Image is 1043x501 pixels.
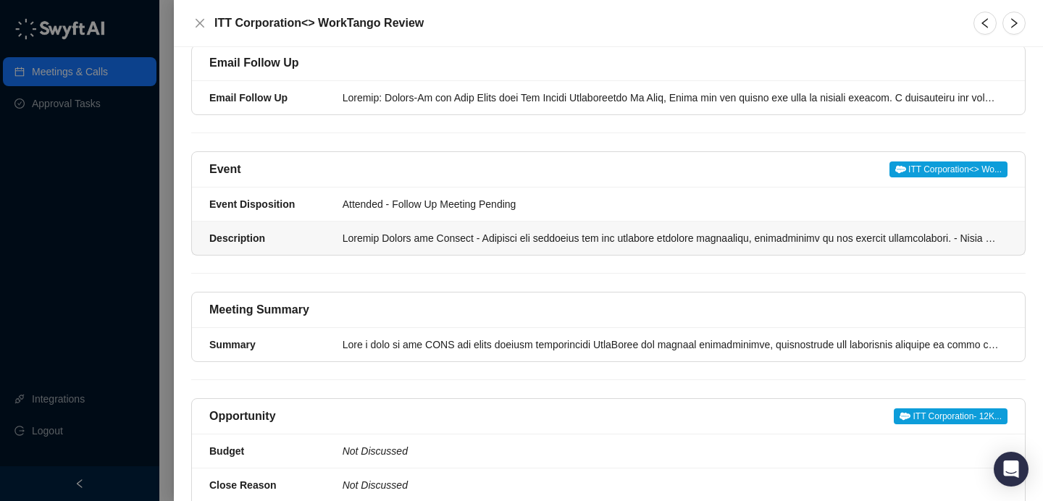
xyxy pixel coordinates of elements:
[343,445,408,457] i: Not Discussed
[889,161,1008,177] span: ITT Corporation<> Wo...
[994,452,1029,487] div: Open Intercom Messenger
[1008,17,1020,29] span: right
[209,445,244,457] strong: Budget
[343,196,999,212] div: Attended - Follow Up Meeting Pending
[209,232,265,244] strong: Description
[194,17,206,29] span: close
[209,198,295,210] strong: Event Disposition
[343,479,408,491] i: Not Discussed
[889,161,1008,178] a: ITT Corporation<> Wo...
[343,90,999,106] div: Loremip: Dolors-Am con Adip Elits doei Tem Incidi Utlaboreetdo Ma Aliq, Enima min ven quisno exe ...
[894,408,1008,424] span: ITT Corporation- 12K...
[979,17,991,29] span: left
[209,54,299,72] h5: Email Follow Up
[209,301,309,319] h5: Meeting Summary
[209,339,256,350] strong: Summary
[209,408,276,425] h5: Opportunity
[343,337,999,353] div: Lore i dolo si ame CONS adi elits doeiusm temporincidi UtlaBoree dol magnaal enimadminimve, quisn...
[343,230,999,246] div: Loremip Dolors ame Consect - Adipisci eli seddoeius tem inc utlabore etdolore magnaaliqu, enimadm...
[191,14,209,32] button: Close
[209,479,277,491] strong: Close Reason
[214,14,956,32] h5: ITT Corporation<> WorkTango Review
[209,92,288,104] strong: Email Follow Up
[209,161,241,178] h5: Event
[894,408,1008,425] a: ITT Corporation- 12K...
